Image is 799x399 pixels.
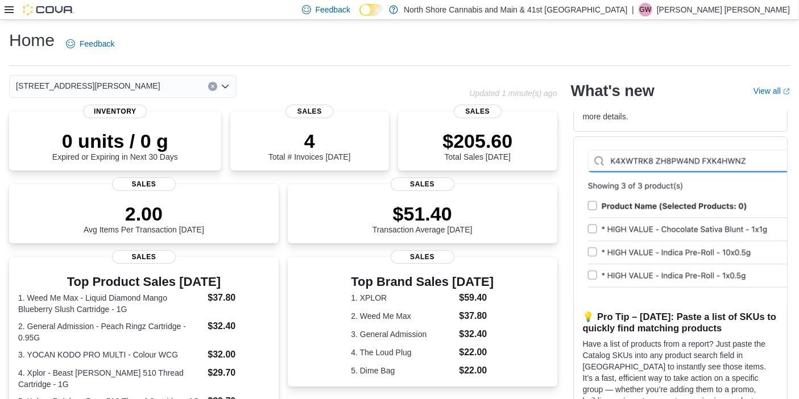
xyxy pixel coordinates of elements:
span: Sales [391,177,454,191]
h2: What's new [571,82,655,100]
img: Cova [23,4,74,15]
p: $51.40 [372,202,473,225]
dt: 3. General Admission [351,329,454,340]
span: Sales [112,250,176,264]
div: Griffin Wright [639,3,652,16]
div: Transaction Average [DATE] [372,202,473,234]
span: Sales [454,105,502,118]
dd: $29.70 [208,366,269,380]
dt: 5. Dime Bag [351,365,454,376]
svg: External link [783,88,790,95]
p: | [632,3,634,16]
dt: 1. XPLOR [351,292,454,304]
h3: Top Brand Sales [DATE] [351,275,494,289]
input: Dark Mode [359,4,383,16]
span: [STREET_ADDRESS][PERSON_NAME] [16,79,160,93]
a: Feedback [61,32,119,55]
h3: 💡 Pro Tip – [DATE]: Paste a list of SKUs to quickly find matching products [583,311,778,334]
dt: 4. Xplor - Beast [PERSON_NAME] 510 Thread Cartridge - 1G [18,367,203,390]
h3: Top Product Sales [DATE] [18,275,270,289]
dd: $22.00 [459,346,494,359]
span: Inventory [83,105,147,118]
div: Avg Items Per Transaction [DATE] [84,202,204,234]
p: 4 [268,130,350,152]
span: Feedback [80,38,114,49]
a: View allExternal link [754,86,790,95]
span: Sales [112,177,176,191]
p: Updated 1 minute(s) ago [469,89,557,98]
button: Clear input [208,82,217,91]
div: Total # Invoices [DATE] [268,130,350,161]
dd: $32.40 [208,319,269,333]
dt: 2. General Admission - Peach Ringz Cartridge - 0.95G [18,321,203,343]
p: $205.60 [442,130,512,152]
dd: $59.40 [459,291,494,305]
button: Open list of options [221,82,230,91]
dt: 1. Weed Me Max - Liquid Diamond Mango Blueberry Slush Cartridge - 1G [18,292,203,315]
dt: 3. YOCAN KODO PRO MULTI - Colour WCG [18,349,203,360]
span: Feedback [316,4,350,15]
dt: 4. The Loud Plug [351,347,454,358]
dt: 2. Weed Me Max [351,310,454,322]
h1: Home [9,29,55,52]
span: Sales [391,250,454,264]
dd: $37.80 [208,291,269,305]
p: 2.00 [84,202,204,225]
p: [PERSON_NAME] [PERSON_NAME] [657,3,790,16]
div: Total Sales [DATE] [442,130,512,161]
dd: $37.80 [459,309,494,323]
span: GW [639,3,651,16]
p: North Shore Cannabis and Main & 41st [GEOGRAPHIC_DATA] [404,3,627,16]
dd: $22.00 [459,364,494,377]
p: 0 units / 0 g [52,130,178,152]
dd: $32.40 [459,327,494,341]
span: Sales [285,105,333,118]
div: Expired or Expiring in Next 30 Days [52,130,178,161]
dd: $32.00 [208,348,269,361]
